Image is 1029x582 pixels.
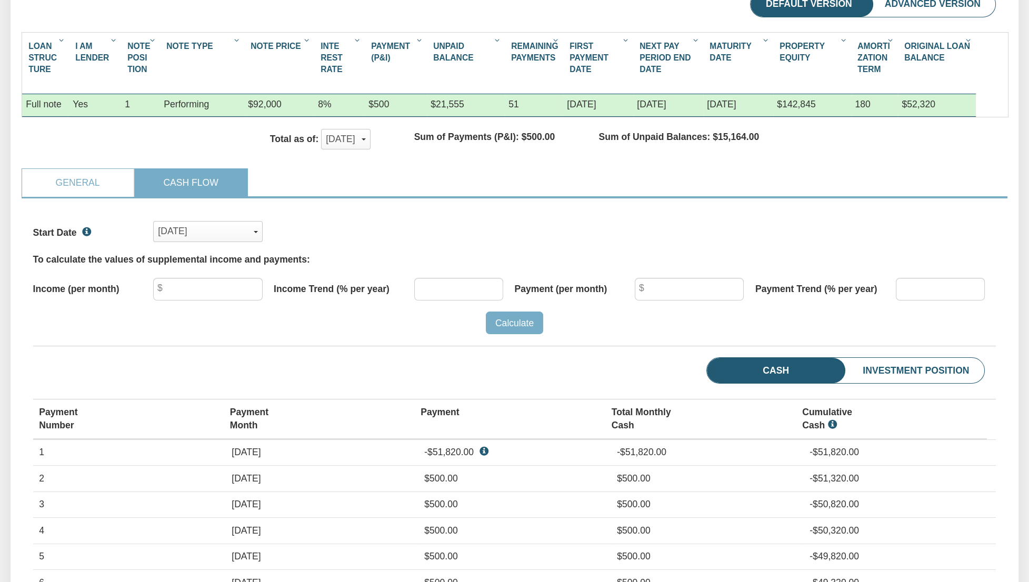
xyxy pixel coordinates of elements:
[424,525,458,536] span: $500.00
[247,36,314,66] div: Sort None
[75,42,109,62] span: I Am Lender
[314,94,365,116] div: 8%
[226,544,418,569] td: [DATE]
[776,36,851,67] div: Sort None
[507,36,563,78] div: Remaining Payments Sort None
[226,518,418,544] td: [DATE]
[270,133,318,146] label: Total as of:
[706,36,773,67] div: Sort None
[901,36,976,67] div: Original Loan Balance Sort None
[28,42,57,74] span: Loan Struc Ture
[885,33,897,45] div: Column Menu
[72,36,121,78] div: I Am Lender Sort None
[854,36,898,90] div: Amorti Zation Term Sort None
[690,33,703,45] div: Column Menu
[124,36,160,90] div: Note Posi Tion Sort None
[963,33,975,45] div: Column Menu
[321,42,343,74] span: Inte Rest Rate
[274,278,414,296] label: Income Trend (% per year)
[301,33,314,45] div: Column Menu
[317,36,365,79] div: Inte Rest Rate Sort None
[414,399,605,439] th: Payment
[611,439,803,465] td: -$51,820.00
[780,42,825,62] span: Property Equity
[367,36,427,67] div: Sort None
[33,544,226,569] td: 5
[25,36,69,79] div: Sort None
[365,94,427,116] div: $500
[244,94,314,116] div: $92,000
[226,466,418,491] td: [DATE]
[424,447,474,457] span: -$51,820.00
[605,399,796,439] th: Total Monthly Cash
[522,131,555,144] label: $500.00
[153,221,262,242] button: [DATE]
[636,36,703,79] div: Next Pay Period End Date Sort None
[352,33,364,45] div: Column Menu
[773,94,851,116] div: $142,845
[424,551,458,561] span: $500.00
[22,94,69,116] div: Full note
[166,42,213,51] span: Note Type
[326,130,365,148] div: [DATE]
[796,399,986,439] th: Cumulative Cash
[706,36,773,67] div: Maturity Date Sort None
[414,131,519,144] label: Sum of Payments (P&I):
[760,33,773,45] div: Column Menu
[492,33,504,45] div: Column Menu
[838,33,851,45] div: Column Menu
[611,466,803,491] td: $500.00
[851,94,898,116] div: 180
[598,131,710,144] label: Sum of Unpaid Balances:
[898,94,976,116] div: $52,320
[124,36,160,90] div: Sort None
[611,491,803,517] td: $500.00
[414,33,426,45] div: Column Menu
[121,94,160,116] div: 1
[429,36,505,67] div: Sort None
[803,439,996,465] td: -$51,820.00
[507,36,563,78] div: Sort None
[563,94,633,116] div: 11/01/2014
[72,36,121,78] div: Sort None
[486,312,544,334] input: Calculate
[713,131,759,144] label: $15,164.00
[231,33,244,45] div: Column Menu
[703,94,773,116] div: 11/01/2029
[755,278,896,296] label: Payment Trend (% per year)
[566,36,633,79] div: First Payment Date Sort None
[160,94,244,116] div: Performing
[807,358,984,384] li: Investment Position
[158,222,257,240] div: [DATE]
[511,42,558,62] span: Remaining Payments
[371,42,410,62] span: Payment (P&I)
[317,36,365,79] div: Sort None
[367,36,427,67] div: Payment (P&I) Sort None
[251,42,301,51] span: Note Price
[247,36,314,66] div: Note Price Sort None
[33,399,224,439] th: Payment Number
[776,36,851,67] div: Property Equity Sort None
[901,36,976,67] div: Sort None
[854,36,898,90] div: Sort None
[514,278,635,296] label: Payment (per month)
[33,278,154,296] label: Income (per month)
[226,491,418,517] td: [DATE]
[803,466,996,491] td: -$51,320.00
[321,129,370,149] button: [DATE]
[710,42,751,62] span: Maturity Date
[424,499,458,509] span: $500.00
[707,358,804,384] li: Cash
[33,466,226,491] td: 2
[127,42,150,74] span: Note Posi Tion
[620,33,633,45] div: Column Menu
[857,42,890,74] span: Amorti Zation Term
[427,94,505,116] div: $21,555
[135,169,246,197] a: Cash Flow
[640,42,691,74] span: Next Pay Period End Date
[550,33,563,45] div: Column Menu
[33,491,226,517] td: 3
[433,42,473,62] span: Unpaid Balance
[33,227,77,238] span: Start Date
[224,399,414,439] th: Payment Month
